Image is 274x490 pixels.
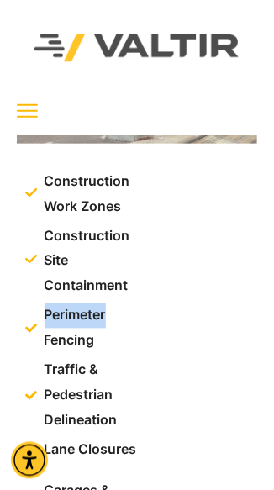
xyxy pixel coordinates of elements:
div: Accessibility Menu [11,442,48,479]
span: Perimeter Fencing [40,303,139,354]
span: Construction Site Containment [40,224,139,299]
span: Lane Closures [40,438,137,463]
img: Valtir Rentals [13,13,261,83]
span: Traffic & Pedestrian Delineation [40,358,139,434]
button: menu toggle [17,100,38,121]
span: Construction Work Zones [40,169,139,219]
